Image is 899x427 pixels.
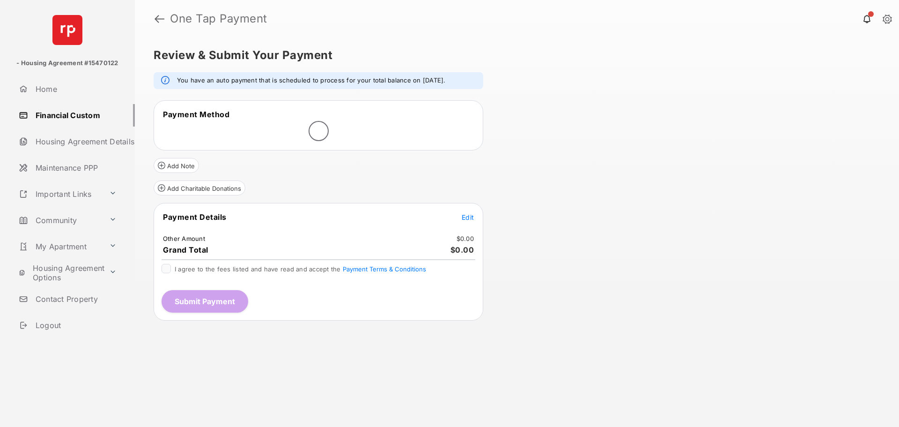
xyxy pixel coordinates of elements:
[15,209,105,232] a: Community
[15,235,105,258] a: My Apartment
[163,245,208,255] span: Grand Total
[15,288,135,310] a: Contact Property
[154,180,245,195] button: Add Charitable Donations
[163,212,227,222] span: Payment Details
[343,265,426,273] button: I agree to the fees listed and have read and accept the
[462,212,474,222] button: Edit
[52,15,82,45] img: svg+xml;base64,PHN2ZyB4bWxucz0iaHR0cDovL3d3dy53My5vcmcvMjAwMC9zdmciIHdpZHRoPSI2NCIgaGVpZ2h0PSI2NC...
[456,234,474,243] td: $0.00
[15,78,135,100] a: Home
[450,245,474,255] span: $0.00
[15,262,105,284] a: Housing Agreement Options
[175,265,426,273] span: I agree to the fees listed and have read and accept the
[15,314,135,337] a: Logout
[15,130,135,153] a: Housing Agreement Details
[162,290,248,313] button: Submit Payment
[15,157,135,179] a: Maintenance PPP
[162,234,206,243] td: Other Amount
[177,76,446,85] em: You have an auto payment that is scheduled to process for your total balance on [DATE].
[154,50,873,61] h5: Review & Submit Your Payment
[462,213,474,221] span: Edit
[163,110,229,119] span: Payment Method
[154,158,199,173] button: Add Note
[170,13,267,24] strong: One Tap Payment
[16,59,118,68] p: - Housing Agreement #15470122
[154,72,483,89] div: info message: You have an auto payment that is scheduled to process for your total balance on Nov...
[15,183,105,205] a: Important Links
[15,104,135,127] a: Financial Custom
